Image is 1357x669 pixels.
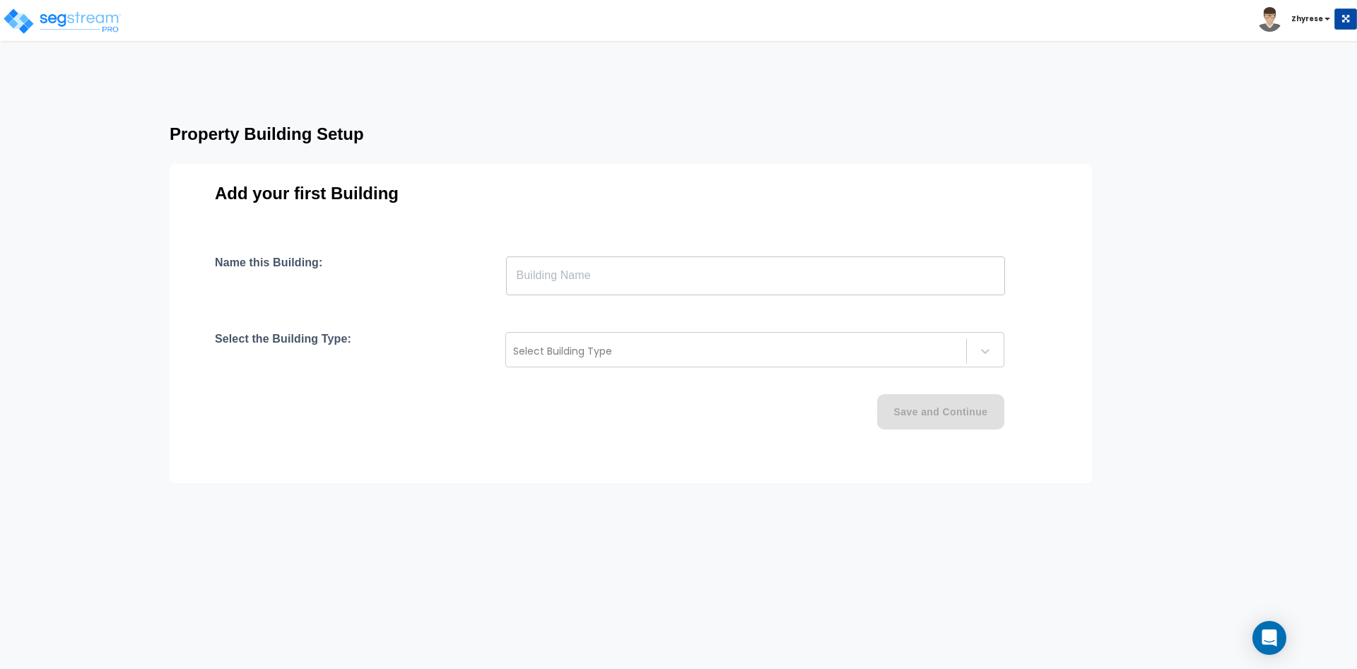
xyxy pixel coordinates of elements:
h4: Name this Building: [215,256,322,295]
h3: Property Building Setup [170,124,1193,144]
input: Building Name [506,256,1005,295]
img: avatar.png [1257,7,1282,32]
b: Zhyrese [1291,13,1323,24]
div: Open Intercom Messenger [1252,621,1286,655]
h4: Select the Building Type: [215,332,351,367]
img: logo_pro_r.png [2,7,122,35]
h3: Add your first Building [215,184,1047,203]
